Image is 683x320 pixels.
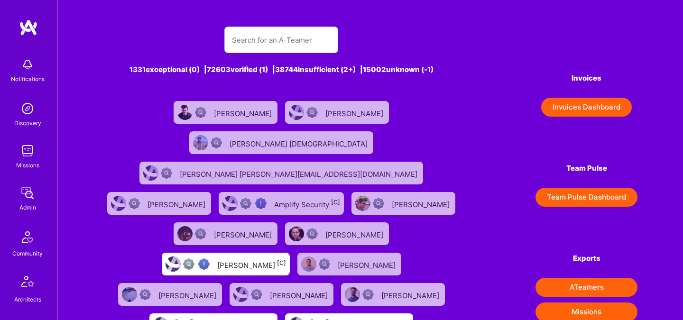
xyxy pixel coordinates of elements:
img: Not Scrubbed [362,289,374,300]
a: Invoices Dashboard [535,98,637,117]
div: [PERSON_NAME] [148,197,207,210]
a: User AvatarNot Scrubbed[PERSON_NAME] [PERSON_NAME][EMAIL_ADDRESS][DOMAIN_NAME] [136,158,427,188]
img: User Avatar [177,226,193,241]
img: admin teamwork [18,183,37,202]
div: Community [12,248,43,258]
img: Not Scrubbed [211,137,222,148]
div: Missions [16,160,39,170]
h4: Team Pulse [535,164,637,173]
img: Not Scrubbed [195,228,206,239]
img: discovery [18,99,37,118]
img: Not Scrubbed [319,258,330,270]
div: [PERSON_NAME] [158,288,218,301]
button: ATeamers [535,278,637,297]
img: Community [16,226,39,248]
img: Architects [16,272,39,294]
div: [PERSON_NAME] [217,258,286,270]
div: [PERSON_NAME] [338,258,397,270]
img: Not Scrubbed [161,167,172,179]
a: User AvatarNot fully vettedHigh Potential UserAmplify Security[C] [215,188,348,219]
img: teamwork [18,141,37,160]
a: User AvatarNot Scrubbed[PERSON_NAME] [294,249,405,279]
img: High Potential User [255,198,267,209]
img: User Avatar [289,226,304,241]
a: User AvatarNot Scrubbed[PERSON_NAME] [348,188,459,219]
button: Invoices Dashboard [541,98,632,117]
h4: Invoices [535,74,637,82]
input: Search for an A-Teamer [232,28,331,52]
div: [PERSON_NAME] [PERSON_NAME][EMAIL_ADDRESS][DOMAIN_NAME] [180,167,419,179]
img: User Avatar [345,287,360,302]
img: User Avatar [289,105,304,120]
a: User AvatarNot Scrubbed[PERSON_NAME] [281,219,393,249]
div: Amplify Security [274,197,340,210]
img: User Avatar [233,287,249,302]
a: User AvatarNot Scrubbed[PERSON_NAME] [103,188,215,219]
a: User AvatarNot Scrubbed[PERSON_NAME] [170,97,281,128]
h4: Exports [535,254,637,263]
img: Not Scrubbed [251,289,262,300]
img: High Potential User [198,258,210,270]
img: Not Scrubbed [306,107,318,118]
img: User Avatar [111,196,126,211]
div: [PERSON_NAME] [270,288,330,301]
img: User Avatar [143,165,158,181]
div: [PERSON_NAME] [392,197,452,210]
img: Not Scrubbed [129,198,140,209]
img: Not fully vetted [183,258,194,270]
div: [PERSON_NAME] [214,228,274,240]
a: User AvatarNot Scrubbed[PERSON_NAME] [226,279,337,310]
img: User Avatar [193,135,208,150]
div: [PERSON_NAME] [325,106,385,119]
img: bell [18,55,37,74]
div: [PERSON_NAME] [214,106,274,119]
a: User AvatarNot Scrubbed[PERSON_NAME] [337,279,449,310]
div: Admin [19,202,36,212]
a: User AvatarNot Scrubbed[PERSON_NAME] [170,219,281,249]
img: Not Scrubbed [373,198,384,209]
div: Architects [14,294,41,304]
div: Notifications [11,74,45,84]
img: User Avatar [166,256,181,272]
div: [PERSON_NAME] [325,228,385,240]
sup: [C] [277,259,286,266]
img: Not fully vetted [240,198,251,209]
img: Not Scrubbed [139,289,151,300]
div: 1331 exceptional (0) | 72603 verified (1) | 38744 insufficient (2+) | 15002 unknown (-1) [103,64,460,74]
a: User AvatarNot Scrubbed[PERSON_NAME] [281,97,393,128]
a: User AvatarNot Scrubbed[PERSON_NAME] [DEMOGRAPHIC_DATA] [185,128,377,158]
img: Not Scrubbed [195,107,206,118]
div: [PERSON_NAME] [381,288,441,301]
img: User Avatar [122,287,137,302]
button: Team Pulse Dashboard [535,188,637,207]
img: Not Scrubbed [306,228,318,239]
a: User AvatarNot fully vettedHigh Potential User[PERSON_NAME][C] [158,249,294,279]
div: Discovery [14,118,41,128]
img: User Avatar [222,196,238,211]
img: User Avatar [177,105,193,120]
a: User AvatarNot Scrubbed[PERSON_NAME] [114,279,226,310]
sup: [C] [331,199,340,206]
div: [PERSON_NAME] [DEMOGRAPHIC_DATA] [230,137,369,149]
img: User Avatar [301,256,316,272]
img: logo [19,19,38,36]
img: User Avatar [355,196,370,211]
